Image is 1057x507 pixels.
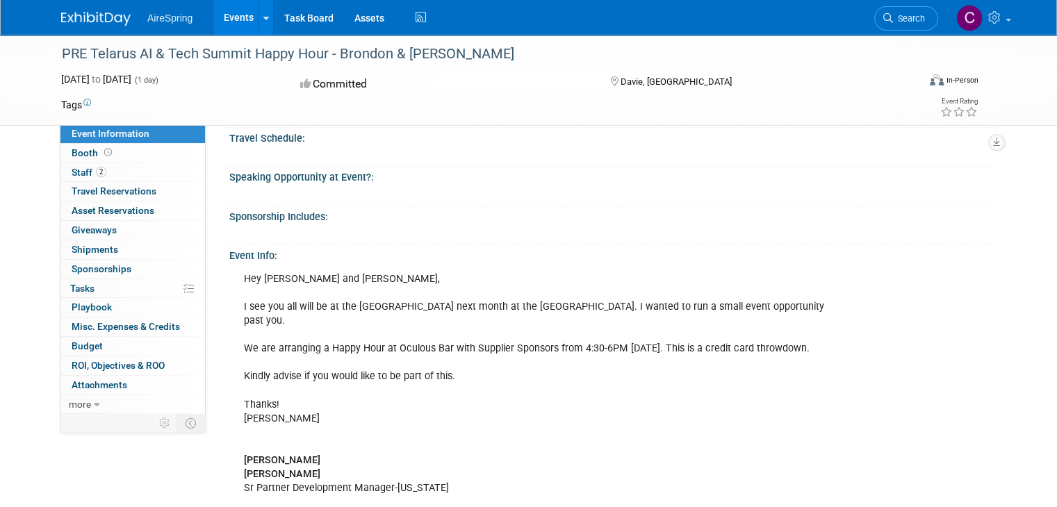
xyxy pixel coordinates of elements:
[72,147,115,158] span: Booth
[60,260,205,279] a: Sponsorships
[72,379,127,390] span: Attachments
[229,245,996,263] div: Event Info:
[177,414,206,432] td: Toggle Event Tabs
[60,182,205,201] a: Travel Reservations
[69,399,91,410] span: more
[60,395,205,414] a: more
[72,167,106,178] span: Staff
[147,13,192,24] span: AireSpring
[60,317,205,336] a: Misc. Expenses & Credits
[60,144,205,163] a: Booth
[72,224,117,235] span: Giveaways
[72,301,112,313] span: Playbook
[72,360,165,371] span: ROI, Objectives & ROO
[60,221,205,240] a: Giveaways
[72,128,149,139] span: Event Information
[60,279,205,298] a: Tasks
[60,163,205,182] a: Staff2
[133,76,158,85] span: (1 day)
[229,167,996,184] div: Speaking Opportunity at Event?:
[296,72,588,97] div: Committed
[874,6,938,31] a: Search
[946,75,978,85] div: In-Person
[101,147,115,158] span: Booth not reserved yet
[72,205,154,216] span: Asset Reservations
[60,376,205,394] a: Attachments
[72,263,131,274] span: Sponsorships
[70,283,95,294] span: Tasks
[72,185,156,197] span: Travel Reservations
[621,76,732,87] span: Davie, [GEOGRAPHIC_DATA]
[153,414,177,432] td: Personalize Event Tab Strip
[60,356,205,375] a: ROI, Objectives & ROO
[61,98,91,112] td: Tags
[60,240,205,259] a: Shipments
[60,298,205,317] a: Playbook
[96,167,106,177] span: 2
[61,74,131,85] span: [DATE] [DATE]
[843,72,978,93] div: Event Format
[229,206,996,224] div: Sponsorship Includes:
[244,454,320,466] b: [PERSON_NAME]
[940,98,978,105] div: Event Rating
[72,340,103,351] span: Budget
[956,5,983,31] img: Christine Silvestri
[244,468,320,480] b: [PERSON_NAME]
[893,13,925,24] span: Search
[90,74,103,85] span: to
[57,42,901,67] div: PRE Telarus AI & Tech Summit Happy Hour - Brondon & [PERSON_NAME]
[60,124,205,143] a: Event Information
[72,244,118,255] span: Shipments
[60,337,205,356] a: Budget
[930,74,944,85] img: Format-Inperson.png
[60,201,205,220] a: Asset Reservations
[229,128,996,145] div: Travel Schedule:
[72,321,180,332] span: Misc. Expenses & Credits
[61,12,131,26] img: ExhibitDay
